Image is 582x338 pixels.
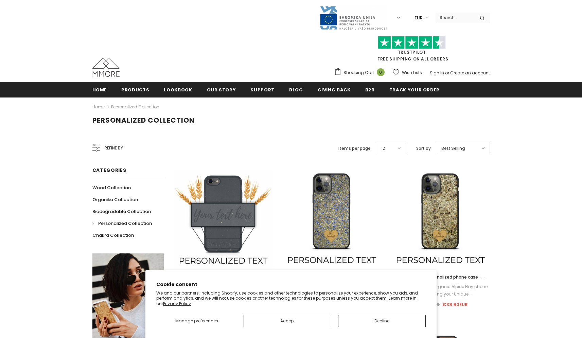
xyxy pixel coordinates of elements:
[289,87,303,93] span: Blog
[378,36,446,49] img: Trust Pilot Stars
[415,15,423,21] span: EUR
[244,315,331,327] button: Accept
[389,82,440,97] a: Track your order
[92,229,134,241] a: Chakra Collection
[393,67,422,78] a: Wish Lists
[92,206,151,217] a: Biodegradable Collection
[441,145,465,152] span: Best Selling
[319,15,387,20] a: Javni Razpis
[430,70,444,76] a: Sign In
[381,145,385,152] span: 12
[250,82,275,97] a: support
[365,87,375,93] span: B2B
[365,82,375,97] a: B2B
[343,69,374,76] span: Shopping Cart
[319,5,387,30] img: Javni Razpis
[318,87,351,93] span: Giving back
[121,87,149,93] span: Products
[92,103,105,111] a: Home
[92,194,138,206] a: Organika Collection
[164,82,192,97] a: Lookbook
[445,70,449,76] span: or
[250,87,275,93] span: support
[98,220,152,227] span: Personalized Collection
[92,87,107,93] span: Home
[338,145,371,152] label: Items per page
[92,232,134,238] span: Chakra Collection
[207,82,236,97] a: Our Story
[92,82,107,97] a: Home
[92,167,126,174] span: Categories
[289,82,303,97] a: Blog
[92,58,120,77] img: MMORE Cases
[92,217,152,229] a: Personalized Collection
[111,104,159,110] a: Personalized Collection
[175,318,218,324] span: Manage preferences
[334,39,490,62] span: FREE SHIPPING ON ALL ORDERS
[389,87,440,93] span: Track your order
[436,13,475,22] input: Search Site
[391,273,490,281] a: Alpine Hay - Personalized phone case - Personalized gift
[207,87,236,93] span: Our Story
[416,145,431,152] label: Sort by
[334,68,388,78] a: Shopping Cart 0
[398,49,426,55] a: Trustpilot
[391,283,490,298] div: ❤️ Personalize your Organic Alpine Hay phone case by adding your Unique...
[92,184,131,191] span: Wood Collection
[450,70,490,76] a: Create an account
[377,68,385,76] span: 0
[92,182,131,194] a: Wood Collection
[399,274,484,287] span: Alpine Hay - Personalized phone case - Personalized gift
[442,301,468,308] span: €38.90EUR
[402,69,422,76] span: Wish Lists
[92,115,195,125] span: Personalized Collection
[164,87,192,93] span: Lookbook
[105,144,123,152] span: Refine by
[156,315,237,327] button: Manage preferences
[318,82,351,97] a: Giving back
[92,196,138,203] span: Organika Collection
[163,301,191,306] a: Privacy Policy
[92,208,151,215] span: Biodegradable Collection
[156,290,426,306] p: We and our partners, including Shopify, use cookies and other technologies to personalize your ex...
[338,315,426,327] button: Decline
[413,301,440,308] span: €44.90EUR
[121,82,149,97] a: Products
[156,281,426,288] h2: Cookie consent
